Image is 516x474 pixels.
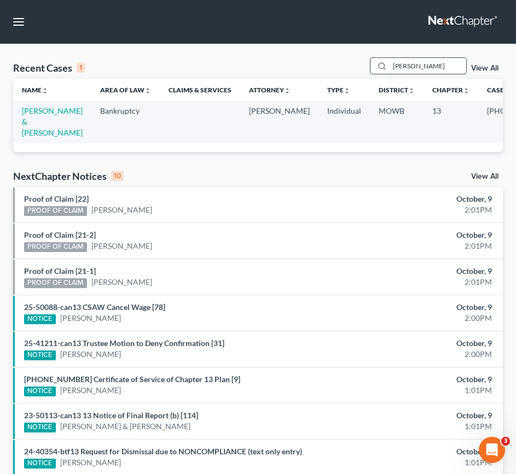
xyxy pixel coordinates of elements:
[24,242,87,252] div: PROOF OF CLAIM
[379,86,415,94] a: Districtunfold_more
[60,421,190,432] a: [PERSON_NAME] & [PERSON_NAME]
[24,194,89,203] a: Proof of Claim [22]
[24,350,56,360] div: NOTICE
[91,101,160,143] td: Bankruptcy
[24,411,198,420] a: 23-50113-can13 13 Notice of Final Report (b) [114]
[60,313,121,324] a: [PERSON_NAME]
[343,338,492,349] div: October, 9
[463,87,469,94] i: unfold_more
[91,277,152,288] a: [PERSON_NAME]
[343,313,492,324] div: 2:00PM
[390,58,466,74] input: Search by name...
[24,447,302,456] a: 24-40354-btf13 Request for Dismissal due to NONCOMPLIANCE (text only entry)
[343,230,492,241] div: October, 9
[24,206,87,216] div: PROOF OF CLAIM
[249,86,291,94] a: Attorneyunfold_more
[24,459,56,469] div: NOTICE
[24,314,56,324] div: NOTICE
[160,79,240,101] th: Claims & Services
[24,302,165,312] a: 25-50088-can13 CSAW Cancel Wage [78]
[327,86,350,94] a: Typeunfold_more
[24,338,224,348] a: 25-41211-can13 Trustee Motion to Deny Confirmation [31]
[24,266,96,276] a: Proof of Claim [21-1]
[370,101,424,143] td: MOWB
[60,349,121,360] a: [PERSON_NAME]
[343,446,492,457] div: October, 9
[343,385,492,396] div: 1:01PM
[343,410,492,421] div: October, 9
[13,61,85,74] div: Recent Cases
[424,101,478,143] td: 13
[24,278,87,288] div: PROOF OF CLAIM
[60,457,121,468] a: [PERSON_NAME]
[42,87,48,94] i: unfold_more
[13,169,124,183] div: NextChapter Notices
[343,349,492,360] div: 2:00PM
[343,421,492,432] div: 1:01PM
[471,65,498,72] a: View All
[91,204,152,215] a: [PERSON_NAME]
[343,277,492,288] div: 2:01PM
[100,86,151,94] a: Area of Lawunfold_more
[24,387,56,396] div: NOTICE
[343,266,492,277] div: October, 9
[501,437,510,446] span: 3
[77,63,85,73] div: 1
[144,87,151,94] i: unfold_more
[24,423,56,432] div: NOTICE
[284,87,291,94] i: unfold_more
[343,457,492,468] div: 1:01PM
[343,302,492,313] div: October, 9
[343,204,492,215] div: 2:01PM
[24,230,96,239] a: Proof of Claim [21-2]
[318,101,370,143] td: Individual
[22,86,48,94] a: Nameunfold_more
[111,171,124,181] div: 10
[432,86,469,94] a: Chapterunfold_more
[479,437,505,463] iframe: Intercom live chat
[22,106,83,137] a: [PERSON_NAME] & [PERSON_NAME]
[343,241,492,251] div: 2:01PM
[91,241,152,251] a: [PERSON_NAME]
[344,87,350,94] i: unfold_more
[408,87,415,94] i: unfold_more
[343,194,492,204] div: October, 9
[240,101,318,143] td: [PERSON_NAME]
[471,173,498,180] a: View All
[343,374,492,385] div: October, 9
[60,385,121,396] a: [PERSON_NAME]
[24,374,240,384] a: [PHONE_NUMBER] Certificate of Service of Chapter 13 Plan [9]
